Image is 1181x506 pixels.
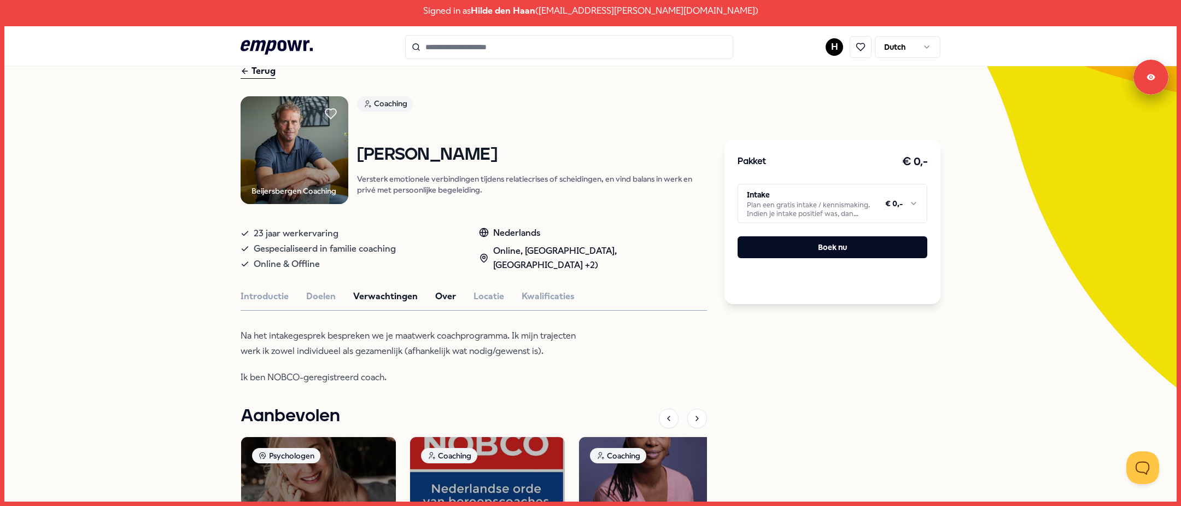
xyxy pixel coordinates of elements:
[252,448,320,463] div: Psychologen
[405,35,733,59] input: Search for products, categories or subcategories
[241,403,340,430] h1: Aanbevolen
[357,173,707,195] p: Versterk emotionele verbindingen tijdens relatiecrises of scheidingen, en vind balans in werk en ...
[241,289,289,304] button: Introductie
[902,153,928,171] h3: € 0,-
[252,185,336,197] div: Beijersbergen Coaching
[590,448,646,463] div: Coaching
[479,244,708,272] div: Online, [GEOGRAPHIC_DATA], [GEOGRAPHIC_DATA] +2)
[357,146,707,165] h1: [PERSON_NAME]
[473,289,504,304] button: Locatie
[241,96,348,204] img: Product Image
[353,289,418,304] button: Verwachtingen
[738,236,927,258] button: Boek nu
[421,448,477,463] div: Coaching
[241,328,596,359] p: Na het intakegesprek bespreken we je maatwerk coachprogramma. Ik mijn trajecten werk ik zowel ind...
[241,370,596,385] p: Ik ben NOBCO-geregistreerd coach.
[738,155,766,169] h3: Pakket
[254,241,396,257] span: Gespecialiseerd in familie coaching
[522,289,575,304] button: Kwalificaties
[241,64,276,79] div: Terug
[1126,451,1159,484] iframe: Help Scout Beacon - Open
[357,96,707,115] a: Coaching
[471,4,535,18] span: Hilde den Haan
[357,96,413,112] div: Coaching
[254,226,338,241] span: 23 jaar werkervaring
[254,257,320,272] span: Online & Offline
[306,289,336,304] button: Doelen
[479,226,708,240] div: Nederlands
[435,289,456,304] button: Over
[826,38,843,56] button: H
